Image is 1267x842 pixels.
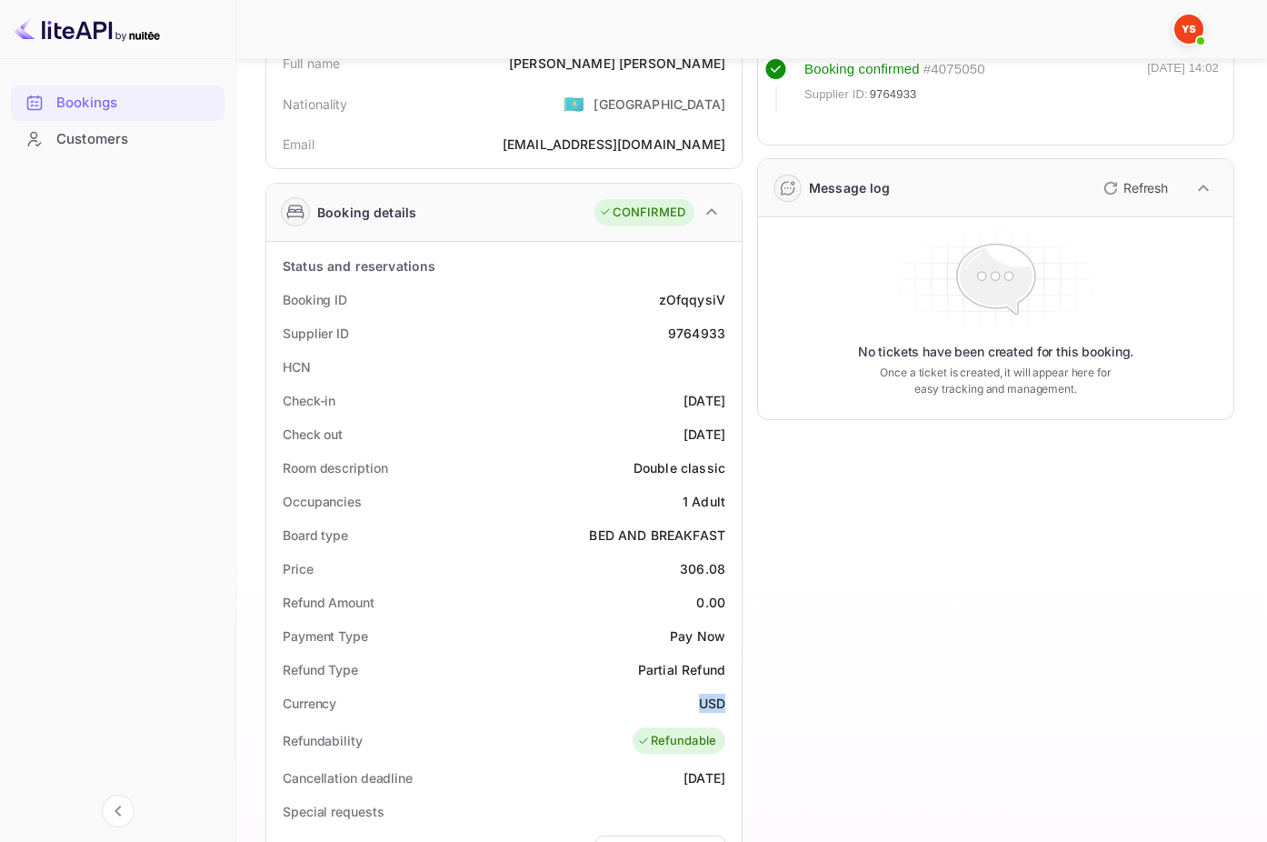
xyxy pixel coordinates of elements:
div: Occupancies [283,492,362,511]
div: Special requests [283,802,384,821]
span: 9764933 [870,85,917,104]
div: Refundable [637,732,717,750]
div: [GEOGRAPHIC_DATA] [594,95,725,114]
div: USD [699,694,725,713]
div: Bookings [11,85,224,121]
a: Customers [11,122,224,155]
div: 9764933 [668,324,725,343]
p: Refresh [1123,178,1168,197]
div: Booking ID [283,290,347,309]
div: [EMAIL_ADDRESS][DOMAIN_NAME] [503,135,725,154]
div: 306.08 [680,559,725,578]
div: Price [283,559,314,578]
div: zOfqqysiV [659,290,725,309]
button: Collapse navigation [102,795,135,827]
div: Bookings [56,93,215,114]
div: Pay Now [670,626,725,646]
div: Email [283,135,314,154]
div: Booking details [317,203,416,222]
div: [DATE] [683,391,725,410]
img: Yandex Support [1174,15,1203,44]
img: LiteAPI logo [15,15,160,44]
div: # 4075050 [923,59,985,80]
div: Supplier ID [283,324,349,343]
a: Bookings [11,85,224,119]
div: 0.00 [696,593,725,612]
div: Booking confirmed [804,59,920,80]
div: Refund Type [283,660,358,679]
button: Refresh [1092,174,1175,203]
div: Message log [809,178,891,197]
span: Supplier ID: [804,85,868,104]
div: Currency [283,694,336,713]
div: Partial Refund [638,660,725,679]
div: Refund Amount [283,593,374,612]
div: Double classic [633,458,725,477]
div: [DATE] [683,768,725,787]
div: [DATE] 14:02 [1147,59,1219,112]
div: Payment Type [283,626,368,646]
div: Nationality [283,95,348,114]
div: Status and reservations [283,256,435,276]
div: BED AND BREAKFAST [589,526,725,545]
div: 1 Adult [683,492,725,511]
div: CONFIRMED [599,204,685,222]
div: Check out [283,425,343,444]
div: Refundability [283,731,363,750]
div: Cancellation deadline [283,768,413,787]
p: Once a ticket is created, it will appear here for easy tracking and management. [869,365,1122,397]
div: Customers [11,122,224,157]
div: HCN [283,357,311,376]
div: Check-in [283,391,335,410]
div: Board type [283,526,348,545]
div: [PERSON_NAME] [PERSON_NAME] [509,54,725,73]
div: Room description [283,458,387,477]
div: [DATE] [683,425,725,444]
p: No tickets have been created for this booking. [858,343,1134,361]
div: Full name [283,54,340,73]
div: Customers [56,129,215,150]
span: United States [564,87,584,120]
